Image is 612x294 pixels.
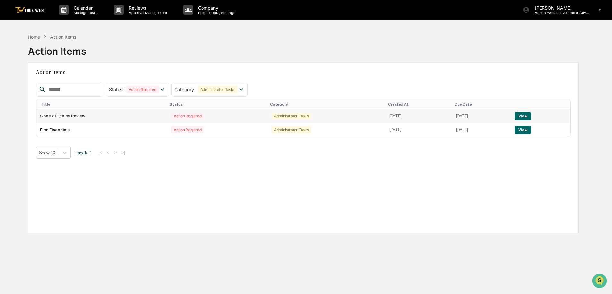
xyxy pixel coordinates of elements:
[120,150,127,155] button: >|
[174,87,195,92] span: Category :
[109,51,117,59] button: Start new chat
[385,123,452,137] td: [DATE]
[270,102,383,107] div: Category
[15,7,46,13] img: logo
[530,11,589,15] p: Admin • Allied Investment Advisors
[50,34,76,40] div: Action Items
[76,150,92,155] span: Page 1 of 1
[515,127,531,132] a: View
[455,102,508,107] div: Due Date
[6,93,12,99] div: 🔎
[193,5,238,11] p: Company
[124,11,170,15] p: Approval Management
[171,126,204,133] div: Action Required
[28,34,40,40] div: Home
[45,108,78,113] a: Powered byPylon
[46,81,52,86] div: 🗄️
[96,150,104,155] button: |<
[271,126,311,133] div: Administrator Tasks
[124,5,170,11] p: Reviews
[591,273,609,290] iframe: Open customer support
[36,123,167,137] td: Firm Financials
[515,112,531,120] button: View
[198,86,237,93] div: Administrator Tasks
[53,81,79,87] span: Attestations
[17,29,106,36] input: Clear
[13,93,40,99] span: Data Lookup
[4,90,43,102] a: 🔎Data Lookup
[271,112,311,120] div: Administrator Tasks
[109,87,124,92] span: Status :
[22,49,105,55] div: Start new chat
[170,102,265,107] div: Status
[28,40,86,57] div: Action Items
[6,13,117,24] p: How can we help?
[452,123,511,137] td: [DATE]
[515,114,531,118] a: View
[4,78,44,90] a: 🖐️Preclearance
[41,102,165,107] div: Title
[530,5,589,11] p: [PERSON_NAME]
[69,11,101,15] p: Manage Tasks
[515,126,531,134] button: View
[6,81,12,86] div: 🖐️
[22,55,81,60] div: We're available if you need us!
[36,69,571,75] h2: Action Items
[6,49,18,60] img: 1746055101610-c473b297-6a78-478c-a979-82029cc54cd1
[388,102,450,107] div: Created At
[385,109,452,123] td: [DATE]
[69,5,101,11] p: Calendar
[171,112,204,120] div: Action Required
[64,108,78,113] span: Pylon
[193,11,238,15] p: People, Data, Settings
[126,86,159,93] div: Action Required
[13,81,41,87] span: Preclearance
[452,109,511,123] td: [DATE]
[44,78,82,90] a: 🗄️Attestations
[105,150,112,155] button: <
[36,109,167,123] td: Code of Ethics Review
[112,150,119,155] button: >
